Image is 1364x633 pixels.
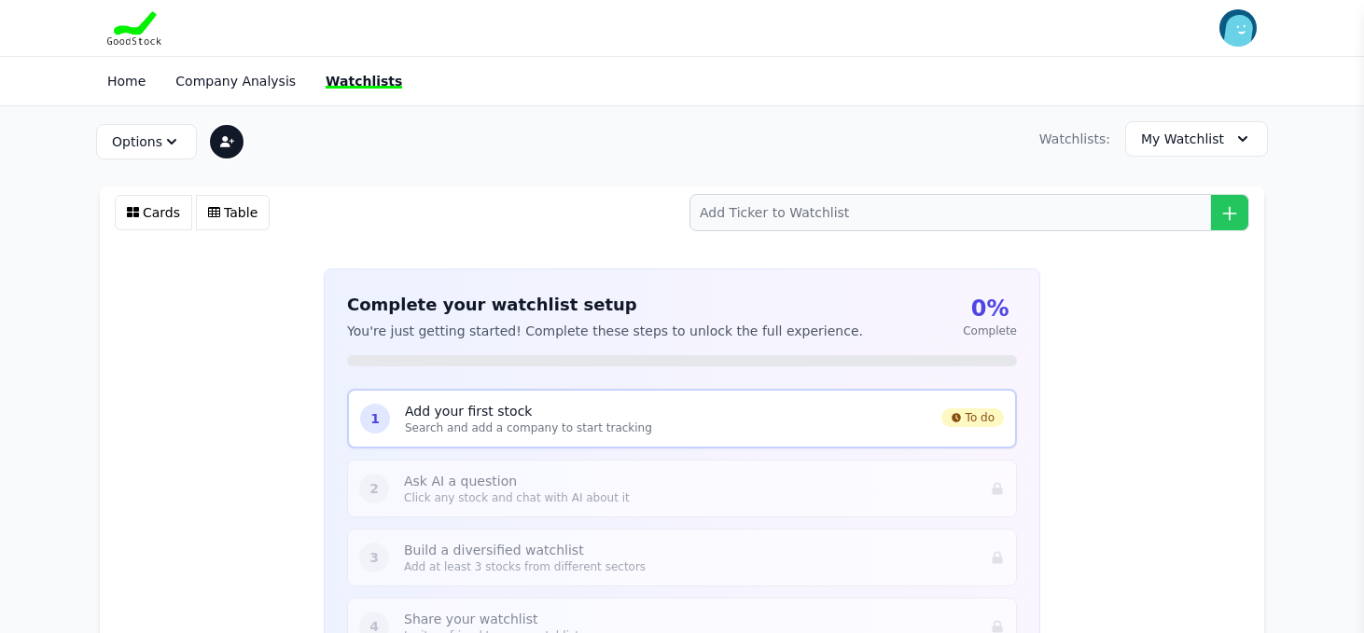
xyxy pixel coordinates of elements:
[196,195,270,230] button: Table
[347,322,863,340] p: You're just getting started! Complete these steps to unlock the full experience.
[369,479,379,498] span: 2
[404,541,975,559] p: Build a diversified watchlist
[369,548,379,567] span: 3
[96,124,197,159] button: Options
[941,408,1004,427] span: To do
[404,559,975,574] p: Add at least 3 stocks from different sectors
[405,420,926,435] p: Search and add a company to start tracking
[405,402,926,420] p: Add your first stock
[175,74,296,89] a: Company Analysis
[370,409,380,428] span: 1
[1141,130,1224,148] span: My Watchlist
[107,74,146,89] a: Home
[963,323,1017,338] div: Complete
[404,610,975,628] p: Share your watchlist
[404,472,975,490] p: Ask AI a question
[347,292,863,318] h3: Complete your watchlist setup
[1039,130,1110,148] span: Watchlists:
[115,195,192,230] button: Cards
[107,11,161,45] img: Goodstock Logo
[404,490,975,505] p: Click any stock and chat with AI about it
[115,195,270,230] div: View toggle
[1125,121,1268,157] button: My Watchlist
[689,194,1249,231] input: Add Ticker to Watchlist
[963,294,1017,323] div: 0%
[326,74,402,89] a: Watchlists
[1219,9,1257,47] img: invitee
